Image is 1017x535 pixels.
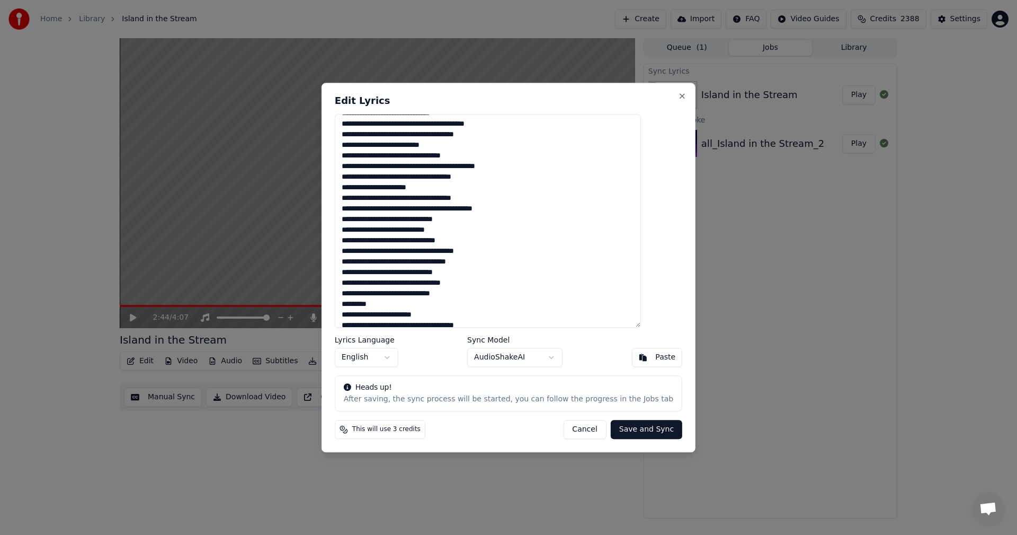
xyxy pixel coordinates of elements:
div: Paste [655,352,675,363]
h2: Edit Lyrics [335,96,682,106]
label: Sync Model [467,336,563,344]
button: Save and Sync [611,420,682,439]
span: This will use 3 credits [352,425,421,434]
button: Cancel [563,420,606,439]
label: Lyrics Language [335,336,398,344]
div: After saving, the sync process will be started, you can follow the progress in the Jobs tab [344,394,673,405]
div: Heads up! [344,382,673,393]
button: Paste [631,348,682,367]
